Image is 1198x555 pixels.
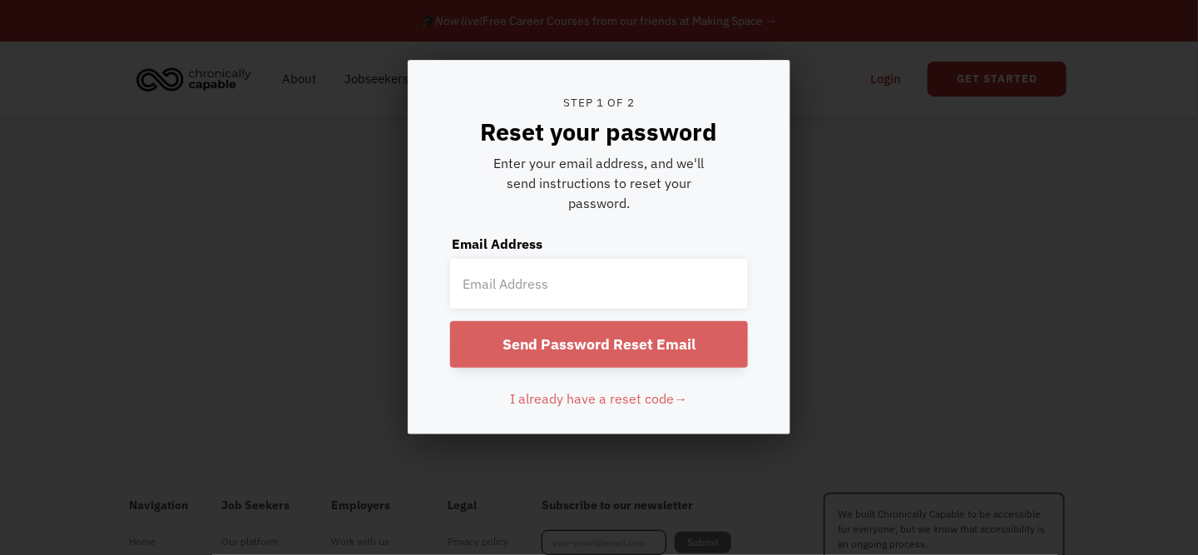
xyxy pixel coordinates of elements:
[511,390,675,407] span: I already have a reset code
[480,153,718,213] div: Enter your email address, and we'll send instructions to reset your password.
[450,115,748,148] div: Reset your password
[450,321,748,368] input: Send Password Reset Email
[511,389,688,409] div: I already have a reset code→
[450,234,748,254] label: Email Address
[450,94,748,111] div: Step 1 of 2
[450,259,748,309] input: Email Address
